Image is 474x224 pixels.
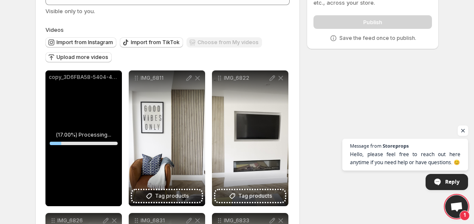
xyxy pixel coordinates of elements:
button: Import from Instagram [45,37,116,48]
div: Open chat [445,195,468,218]
div: copy_3D6FBA58-5404-489E-A3FE-6FE7A50A08EA(17.00%) Processing...17% [45,70,122,206]
p: Save the feed once to publish. [339,35,416,42]
button: Import from TikTok [120,37,183,48]
div: IMG_6811Tag products [129,70,205,206]
span: Tag products [155,192,189,200]
span: Upload more videos [56,54,108,61]
p: IMG_6833 [224,217,268,224]
button: Tag products [132,190,202,202]
span: Videos [45,26,64,33]
span: Message from [350,143,381,148]
span: Visible only to you. [45,8,95,14]
span: Storeprops [383,143,409,148]
p: IMG_6811 [141,75,185,81]
span: Reply [445,174,460,189]
span: Import from TikTok [131,39,180,46]
span: 1 [460,210,470,221]
p: IMG_6822 [224,75,268,81]
button: Tag products [215,190,285,202]
span: Import from Instagram [56,39,113,46]
span: Hello, please feel free to reach out here anytime if you need help or have questions. 😊 [350,150,460,166]
div: IMG_6822Tag products [212,70,288,206]
p: IMG_6826 [57,217,102,224]
span: Tag products [238,192,272,200]
button: Upload more videos [45,52,112,62]
p: IMG_6831 [141,217,185,224]
p: copy_3D6FBA58-5404-489E-A3FE-6FE7A50A08EA [49,74,118,81]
